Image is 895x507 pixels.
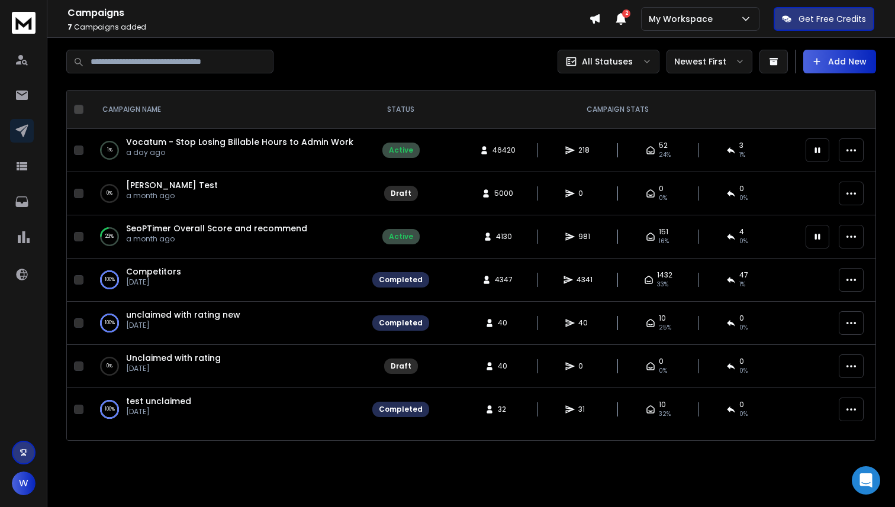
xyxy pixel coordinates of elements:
p: [DATE] [126,407,191,416]
p: 100 % [105,317,115,329]
p: All Statuses [582,56,633,67]
td: 0%[PERSON_NAME] Testa month ago [88,172,365,215]
p: a day ago [126,148,353,157]
span: 0 [739,184,744,193]
span: 40 [498,361,510,371]
div: Draft [391,189,411,198]
span: 0% [659,366,667,376]
div: Draft [391,361,411,371]
td: 23%SeoPTimer Overall Score and recommenda month ago [88,215,365,259]
span: 0% [659,193,667,203]
p: [DATE] [126,364,221,373]
a: Competitors [126,266,181,277]
span: 25 % [659,323,671,332]
h1: Campaigns [67,6,589,20]
a: test unclaimed [126,395,191,407]
th: CAMPAIGN STATS [436,91,799,129]
span: 0 [739,357,744,366]
span: 0 % [739,409,748,419]
td: 100%unclaimed with rating new[DATE] [88,302,365,345]
td: 0%Unclaimed with rating[DATE] [88,345,365,388]
a: Unclaimed with rating [126,352,221,364]
div: Completed [379,275,423,285]
td: 100%test unclaimed[DATE] [88,388,365,431]
span: 5000 [494,189,513,198]
div: Active [389,232,413,241]
button: Add New [803,50,876,73]
span: 981 [578,232,590,241]
span: 24 % [659,150,671,160]
p: [DATE] [126,321,240,330]
td: 100%Competitors[DATE] [88,259,365,302]
a: SeoPTimer Overall Score and recommend [126,222,307,234]
p: 23 % [105,231,114,243]
span: 4341 [577,275,593,285]
span: 4130 [496,232,512,241]
button: Get Free Credits [774,7,874,31]
p: a month ago [126,234,307,244]
span: 0 % [739,323,748,332]
div: Completed [379,405,423,414]
span: 2 [622,9,630,18]
td: 1%Vocatum - Stop Losing Billable Hours to Admin Worka day ago [88,129,365,172]
span: 151 [659,227,668,237]
span: 7 [67,22,72,32]
span: 52 [659,141,668,150]
a: Vocatum - Stop Losing Billable Hours to Admin Work [126,136,353,148]
span: 1432 [657,270,672,280]
span: 1 % [739,280,745,289]
a: unclaimed with rating new [126,309,240,321]
span: 0 % [739,237,748,246]
img: logo [12,12,36,34]
span: 31 [578,405,590,414]
p: [DATE] [126,277,181,287]
p: Get Free Credits [799,13,866,25]
div: Completed [379,318,423,328]
span: 0 [578,361,590,371]
p: 1 % [107,144,112,156]
p: 100 % [105,274,115,286]
span: 46420 [492,146,516,155]
span: 40 [498,318,510,328]
span: 0 [578,189,590,198]
span: 0 [659,357,664,366]
button: Newest First [667,50,752,73]
p: 0 % [107,360,112,372]
span: 0 [739,314,744,323]
span: 10 [659,314,666,323]
span: 4347 [495,275,513,285]
span: 40 [578,318,590,328]
p: a month ago [126,191,218,201]
span: 10 [659,400,666,409]
span: 4 [739,227,744,237]
span: 1 % [739,150,745,160]
span: 16 % [659,237,669,246]
div: Active [389,146,413,155]
span: 47 [739,270,748,280]
th: CAMPAIGN NAME [88,91,365,129]
span: 3 [739,141,743,150]
span: 33 % [657,280,668,289]
span: 0 [659,184,664,193]
p: My Workspace [649,13,717,25]
button: W [12,472,36,495]
span: 0 [739,400,744,409]
p: 0 % [107,188,112,199]
p: 100 % [105,403,115,415]
a: [PERSON_NAME] Test [126,179,218,191]
p: Campaigns added [67,22,589,32]
span: 0% [739,193,748,203]
span: 32 % [659,409,671,419]
span: 32 [498,405,510,414]
span: 0% [739,366,748,376]
span: 218 [578,146,590,155]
